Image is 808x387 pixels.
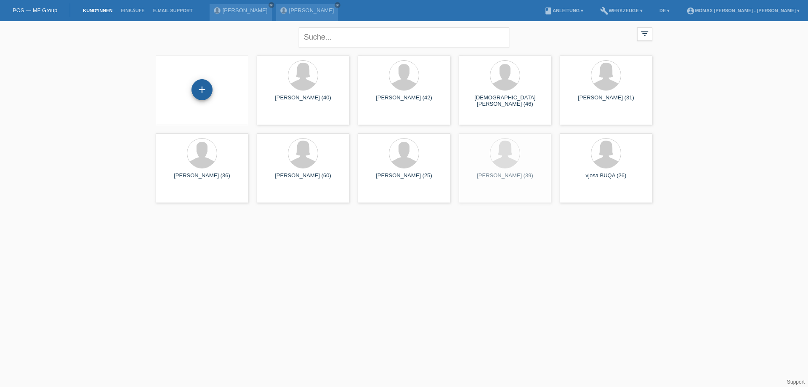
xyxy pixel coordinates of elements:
a: [PERSON_NAME] [223,7,268,13]
a: close [335,2,340,8]
input: Suche... [299,27,509,47]
div: [PERSON_NAME] (36) [162,172,242,186]
div: [PERSON_NAME] (40) [263,94,343,108]
i: filter_list [640,29,649,38]
a: E-Mail Support [149,8,197,13]
div: [PERSON_NAME] (42) [364,94,444,108]
a: account_circleMömax [PERSON_NAME] - [PERSON_NAME] ▾ [682,8,804,13]
div: [DEMOGRAPHIC_DATA] [PERSON_NAME] (46) [465,94,545,108]
div: [PERSON_NAME] (60) [263,172,343,186]
a: POS — MF Group [13,7,57,13]
i: build [600,7,609,15]
a: buildWerkzeuge ▾ [596,8,647,13]
a: close [268,2,274,8]
i: close [335,3,340,7]
a: DE ▾ [655,8,674,13]
a: Einkäufe [117,8,149,13]
a: [PERSON_NAME] [289,7,334,13]
div: Kund*in hinzufügen [192,83,212,97]
div: vjosa BUQA (26) [566,172,646,186]
div: [PERSON_NAME] (39) [465,172,545,186]
i: account_circle [686,7,695,15]
a: bookAnleitung ▾ [540,8,587,13]
i: book [544,7,553,15]
div: [PERSON_NAME] (25) [364,172,444,186]
a: Kund*innen [79,8,117,13]
a: Support [787,379,805,385]
i: close [269,3,274,7]
div: [PERSON_NAME] (31) [566,94,646,108]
